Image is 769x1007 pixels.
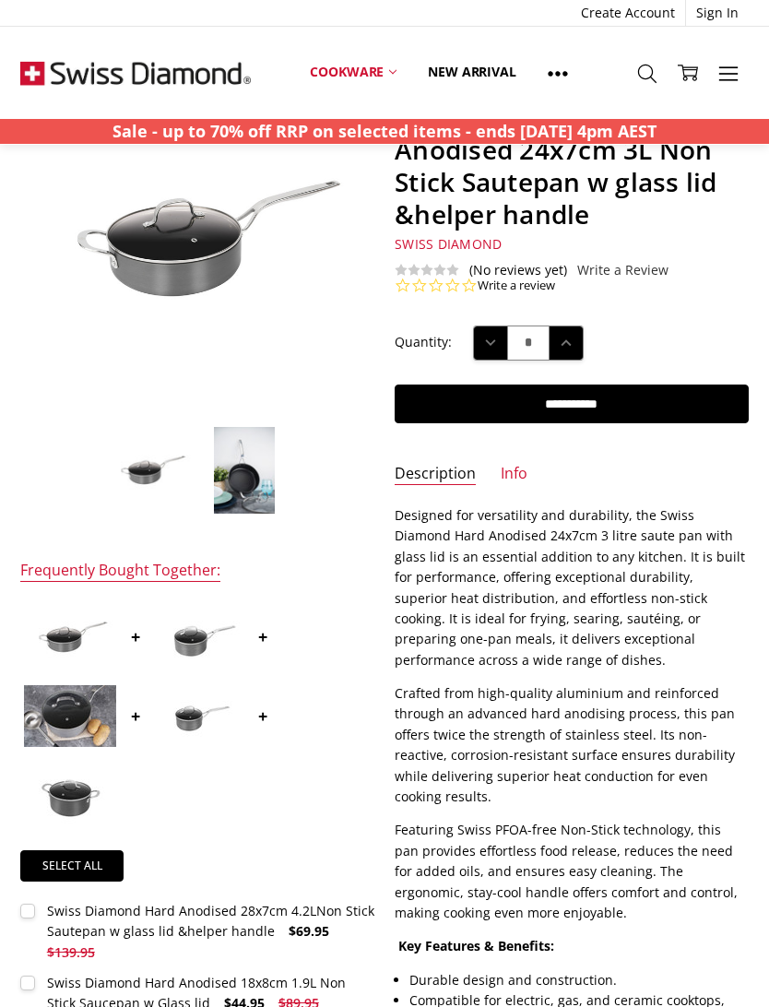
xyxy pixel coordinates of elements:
[151,606,243,668] img: Swiss Diamond Hard Anodised 18x8cm 1.9L Non Stick Saucepan w Glass lid
[501,464,527,485] a: Info
[20,27,251,119] img: Free Shipping On Every Order
[532,52,584,93] a: Show All
[395,505,748,670] p: Designed for versatility and durability, the Swiss Diamond Hard Anodised 24x7cm 3 litre saute pan...
[478,278,555,294] a: Write a review
[395,332,452,352] label: Quantity:
[577,263,668,278] a: Write a Review
[395,820,748,923] p: Featuring Swiss PFOA-free Non-Stick technology, this pan provides effortless food release, reduce...
[47,902,374,940] div: Swiss Diamond Hard Anodised 28x7cm 4.2LNon Stick Sautepan w glass lid &helper handle
[395,235,502,253] span: Swiss Diamond
[112,120,657,142] strong: Sale - up to 70% off RRP on selected items - ends [DATE] 4pm AEST
[395,464,476,485] a: Description
[398,937,554,954] strong: Key Features & Benefits:
[106,440,195,500] img: Swiss Diamond Hard Anodised 24x7cm 3L Non Stick Sautepan w glass lid &helper handle
[151,685,243,747] img: Swiss Diamond Hard Anodised 16x7.5cm 1.5L Non Stick Saucepan w Glass lid
[213,426,277,515] img: Swiss Diamond Hard Anodised 24x7cm 3L Non Stick Sautepan w glass lid &helper handle
[412,52,531,92] a: New arrival
[469,263,567,278] span: (No reviews yet)
[395,683,748,807] p: Crafted from high-quality aluminium and reinforced through an advanced hard anodising process, th...
[289,922,329,940] span: $69.95
[47,943,95,961] span: $139.95
[20,850,124,882] a: Select all
[395,101,748,231] h1: Swiss Diamond Hard Anodised 24x7cm 3L Non Stick Sautepan w glass lid &helper handle
[24,764,116,826] img: Swiss Diamond Hard Anodised 24x11cm 4.8l Non Stick Casserole w glass lid
[294,52,412,92] a: Cookware
[409,970,748,990] li: Durable design and construction.
[24,606,116,668] img: Swiss Diamond Hard Anodised 28x7cm 4.2LNon Stick Sautepan w glass lid &helper handle
[20,561,220,582] div: Frequently Bought Together:
[24,685,116,747] img: Swiss Diamond Hard Anodised 20x9.5cm 2.8L Non Stick Saucepan w Glass lid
